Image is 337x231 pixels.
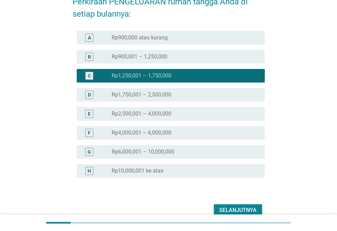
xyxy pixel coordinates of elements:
label: Rp6,000,001 – 10,000,000 [112,148,174,155]
label: Rp900,001 – 1,250,000 [112,53,167,60]
div: Selanjutnya [219,206,257,214]
div: G [88,148,91,155]
div: F [88,129,91,136]
label: Rp4,000,001 – 6,000,000 [112,129,171,136]
label: Rp2,500,001 – 4,000,000 [112,110,171,117]
div: B [88,53,91,60]
label: Rp1,750,001 – 2,500,000 [112,91,171,98]
div: E [88,110,91,117]
div: A [88,34,91,41]
label: Rp900,000 atau kurang [112,34,168,41]
button: Selanjutnya [214,204,262,216]
div: H [88,167,91,174]
label: Rp10,000,001 ke atas [112,167,163,174]
div: D [88,91,91,98]
div: C [88,72,91,79]
label: Rp1,250,001 – 1,750,000 [112,72,171,79]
